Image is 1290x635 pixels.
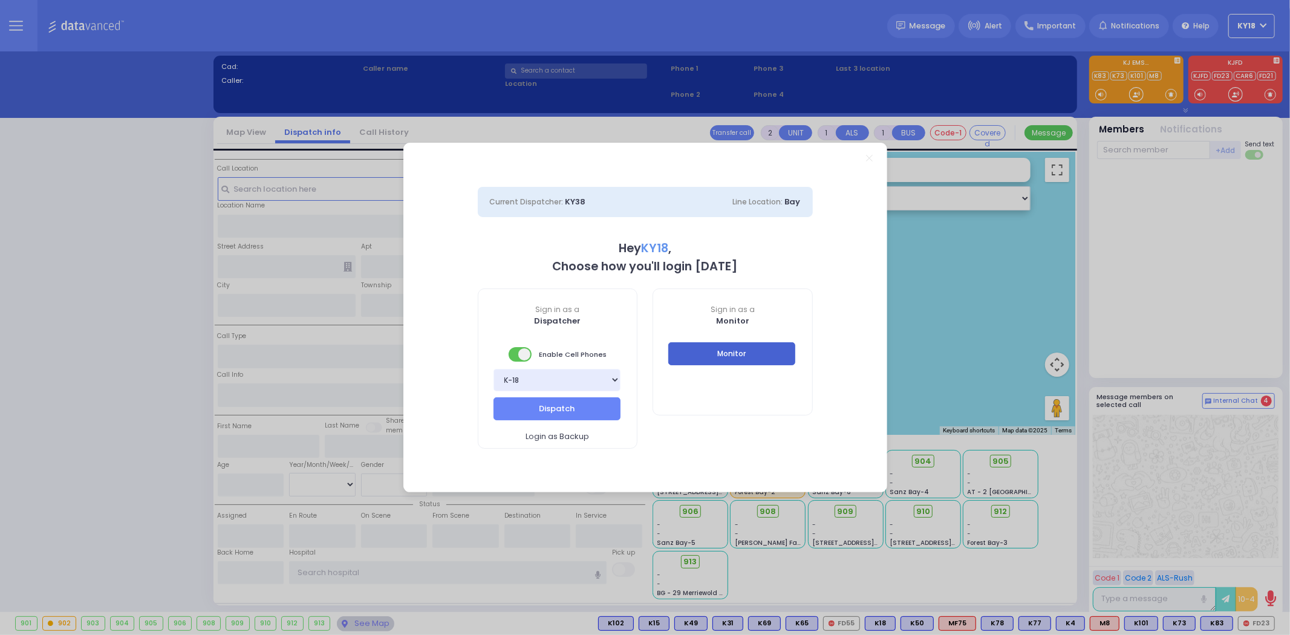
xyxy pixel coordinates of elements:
[716,315,749,327] b: Monitor
[526,431,589,443] span: Login as Backup
[641,240,668,256] span: KY18
[478,304,637,315] span: Sign in as a
[534,315,581,327] b: Dispatcher
[733,197,783,207] span: Line Location:
[490,197,564,207] span: Current Dispatcher:
[619,240,671,256] b: Hey ,
[668,342,795,365] button: Monitor
[494,397,621,420] button: Dispatch
[565,196,586,207] span: KY38
[553,258,738,275] b: Choose how you'll login [DATE]
[785,196,801,207] span: Bay
[866,155,873,161] a: Close
[509,346,607,363] span: Enable Cell Phones
[653,304,812,315] span: Sign in as a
